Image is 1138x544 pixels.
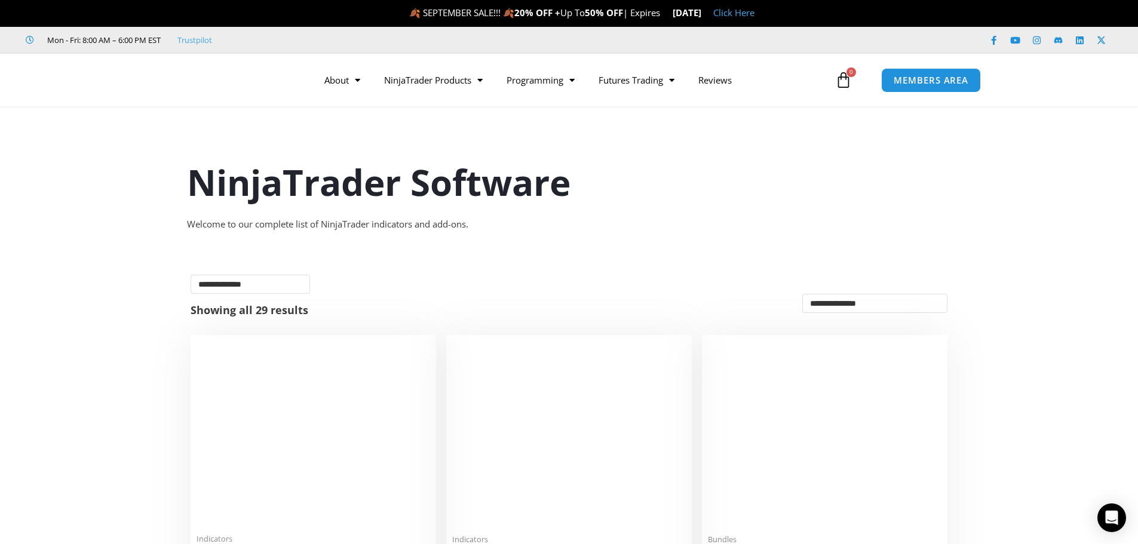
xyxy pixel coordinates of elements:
[495,66,587,94] a: Programming
[409,7,673,19] span: 🍂 SEPTEMBER SALE!!! 🍂 Up To | Expires
[514,7,560,19] strong: 20% OFF +
[661,8,670,17] img: ⌛
[1097,503,1126,532] div: Open Intercom Messenger
[673,7,701,19] strong: [DATE]
[372,66,495,94] a: NinjaTrader Products
[312,66,372,94] a: About
[452,341,686,527] img: Account Risk Manager
[881,68,981,93] a: MEMBERS AREA
[187,216,952,233] div: Welcome to our complete list of NinjaTrader indicators and add-ons.
[312,66,832,94] nav: Menu
[713,7,754,19] a: Click Here
[708,341,941,527] img: Accounts Dashboard Suite
[191,305,308,315] p: Showing all 29 results
[585,7,623,19] strong: 50% OFF
[197,341,430,527] img: Duplicate Account Actions
[817,63,870,97] a: 0
[587,66,686,94] a: Futures Trading
[187,157,952,207] h1: NinjaTrader Software
[894,76,968,85] span: MEMBERS AREA
[141,59,269,102] img: LogoAI | Affordable Indicators – NinjaTrader
[846,67,856,77] span: 0
[802,294,947,313] select: Shop order
[177,33,212,47] a: Trustpilot
[686,66,744,94] a: Reviews
[44,33,161,47] span: Mon - Fri: 8:00 AM – 6:00 PM EST
[197,534,430,544] span: Indicators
